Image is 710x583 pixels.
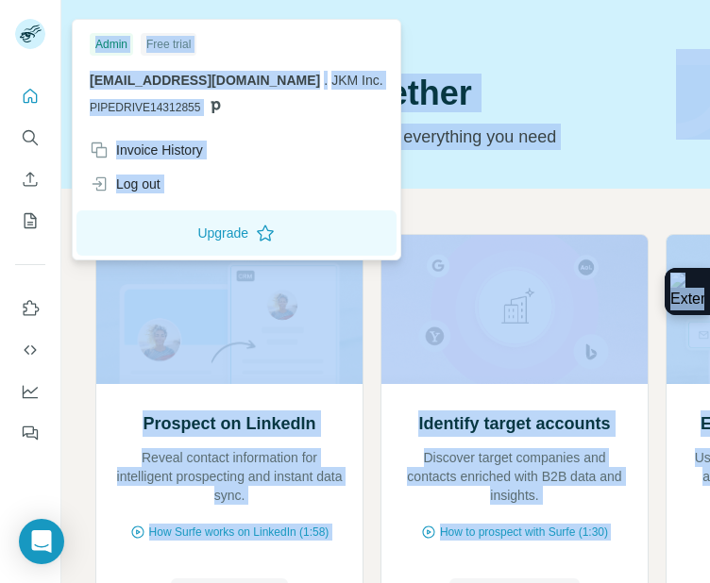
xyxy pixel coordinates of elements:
h2: Prospect on LinkedIn [143,410,315,437]
button: My lists [15,204,45,238]
button: Upgrade [76,210,397,256]
span: . [324,73,328,88]
span: JKM Inc. [331,73,382,88]
img: Extension Icon [670,273,704,310]
button: Enrich CSV [15,162,45,196]
button: Feedback [15,416,45,450]
div: Free trial [141,33,196,56]
p: Discover target companies and contacts enriched with B2B data and insights. [400,448,629,505]
img: Prospect on LinkedIn [95,235,363,384]
span: How Surfe works on LinkedIn (1:58) [149,524,330,541]
button: Use Surfe on LinkedIn [15,291,45,325]
img: Identify target accounts [380,235,649,384]
span: PIPEDRIVE14312855 [90,99,200,116]
div: Log out [90,175,161,193]
button: Quick start [15,79,45,113]
p: Reveal contact information for intelligent prospecting and instant data sync. [115,448,344,505]
button: Dashboard [15,375,45,408]
div: Invoice History [90,141,203,159]
button: Use Surfe API [15,333,45,367]
span: [EMAIL_ADDRESS][DOMAIN_NAME] [90,73,320,88]
span: How to prospect with Surfe (1:30) [440,524,608,541]
button: Search [15,121,45,155]
div: Admin [90,33,133,56]
h2: Identify target accounts [418,410,610,437]
div: Open Intercom Messenger [19,519,64,564]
